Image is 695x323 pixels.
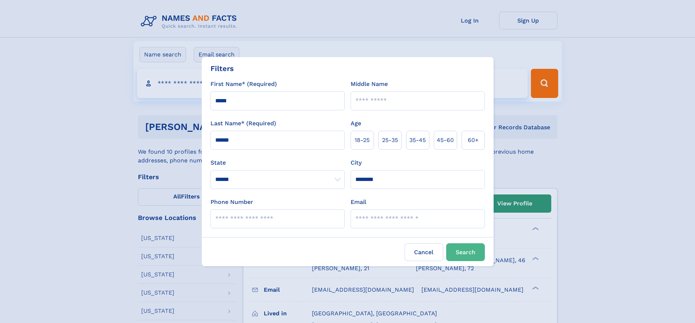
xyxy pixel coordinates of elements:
span: 25‑35 [382,136,398,145]
span: 60+ [468,136,479,145]
button: Search [446,243,485,261]
label: Email [351,198,366,206]
div: Filters [211,63,234,74]
span: 45‑60 [437,136,454,145]
label: Age [351,119,361,128]
span: 18‑25 [355,136,370,145]
label: Cancel [405,243,443,261]
span: 35‑45 [409,136,426,145]
label: First Name* (Required) [211,80,277,88]
label: Last Name* (Required) [211,119,276,128]
label: City [351,158,362,167]
label: Middle Name [351,80,388,88]
label: State [211,158,345,167]
label: Phone Number [211,198,253,206]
